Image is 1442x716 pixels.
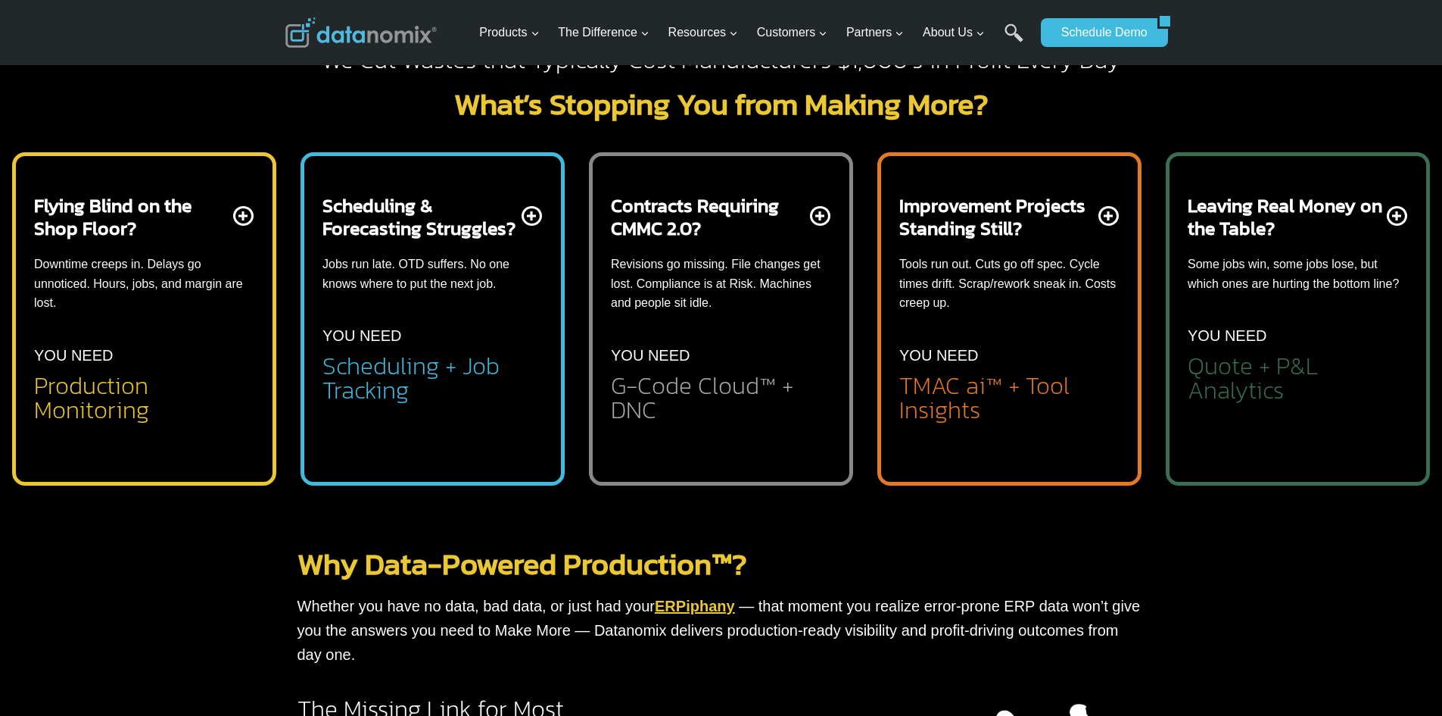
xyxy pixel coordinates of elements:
h2: G-Code Cloud™ + DNC [611,374,831,422]
h2: Improvement Projects Standing Still? [899,194,1095,239]
span: Last Name [341,1,389,14]
span: The Difference [558,23,649,42]
a: Terms [170,338,192,349]
p: Downtime creeps in. Delays go unnoticed. Hours, jobs, and margin are lost. [34,255,254,313]
span: About Us [923,23,985,42]
a: Search [1004,23,1023,58]
span: Customers [757,23,827,42]
h2: We Cut Wastes that Typically Cost Manufacturers $1,000’s in Profit Every Day [285,45,1157,77]
span: Products [479,23,539,42]
p: YOU NEED [322,324,401,348]
p: Revisions go missing. File changes get lost. Compliance is at Risk. Machines and people sit idle. [611,255,831,313]
p: YOU NEED [611,343,690,367]
iframe: Popup CTA [8,448,251,708]
a: ERPiphany [655,598,735,614]
h2: Leaving Real Money on the Table? [1188,194,1384,239]
a: Why Data-Powered Production™? [297,541,747,586]
p: YOU NEED [34,343,113,367]
h2: Production Monitoring [34,374,254,422]
p: Whether you have no data, bad data, or just had your — that moment you realize error-prone ERP da... [297,594,1145,667]
h2: What’s Stopping You from Making More? [285,89,1157,119]
p: YOU NEED [899,343,978,367]
p: Jobs run late. OTD suffers. No one knows where to put the next job. [322,255,543,293]
h2: Contracts Requiring CMMC 2.0? [611,194,807,239]
h2: TMAC ai™ + Tool Insights [899,374,1120,422]
p: Some jobs win, some jobs lose, but which ones are hurting the bottom line? [1188,255,1408,293]
span: Phone number [341,63,409,77]
p: YOU NEED [1188,324,1266,348]
span: State/Region [341,187,399,201]
h2: Flying Blind on the Shop Floor? [34,194,230,239]
h2: Quote + P&L Analytics [1188,354,1408,402]
h2: Scheduling + Job Tracking [322,354,543,402]
span: Partners [846,23,904,42]
a: Schedule Demo [1041,18,1157,47]
a: Privacy Policy [206,338,255,349]
p: Tools run out. Cuts go off spec. Cycle times drift. Scrap/rework sneak in. Costs creep up. [899,255,1120,313]
nav: Primary Navigation [473,8,1033,58]
h2: Scheduling & Forecasting Struggles? [322,194,519,239]
img: Datanomix [285,17,437,48]
span: Resources [668,23,738,42]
